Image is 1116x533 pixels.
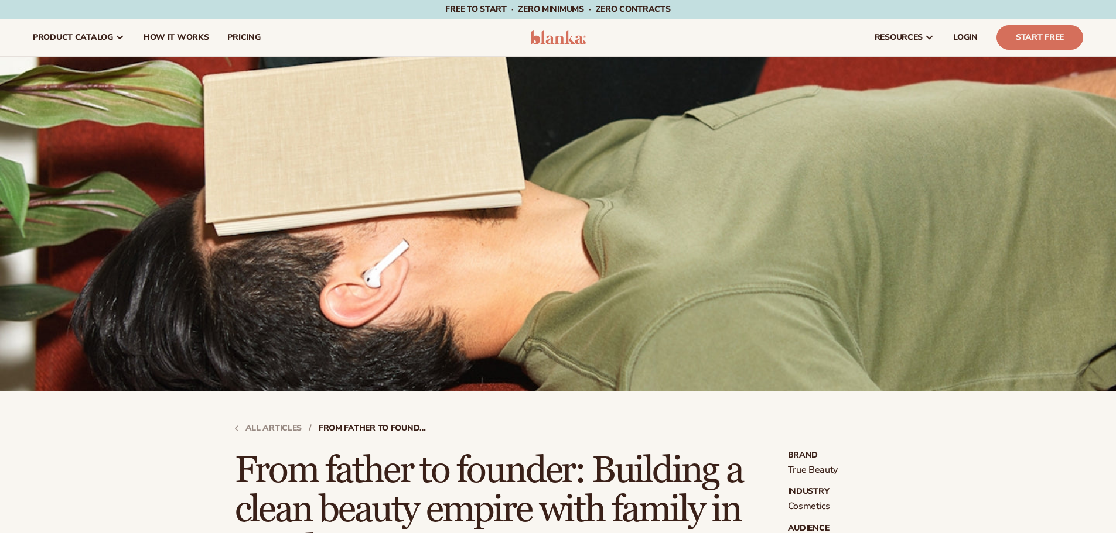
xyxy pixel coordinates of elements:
a: Start Free [996,25,1083,50]
a: LOGIN [944,19,987,56]
a: resources [865,19,944,56]
p: Cosmetics [788,500,882,513]
a: All articles [235,424,302,432]
img: logo [530,30,586,44]
strong: / [309,424,312,432]
span: resources [875,33,923,42]
span: pricing [227,33,260,42]
a: product catalog [23,19,134,56]
span: How It Works [144,33,209,42]
p: True Beauty [788,464,882,476]
span: Free to start · ZERO minimums · ZERO contracts [445,4,670,15]
strong: Brand [788,451,882,459]
a: How It Works [134,19,219,56]
strong: Audience [788,524,882,532]
strong: Industry [788,487,882,496]
span: LOGIN [953,33,978,42]
span: product catalog [33,33,113,42]
a: pricing [218,19,269,56]
strong: From father to founder: Building a clean beauty empire with family in mind [319,424,430,432]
